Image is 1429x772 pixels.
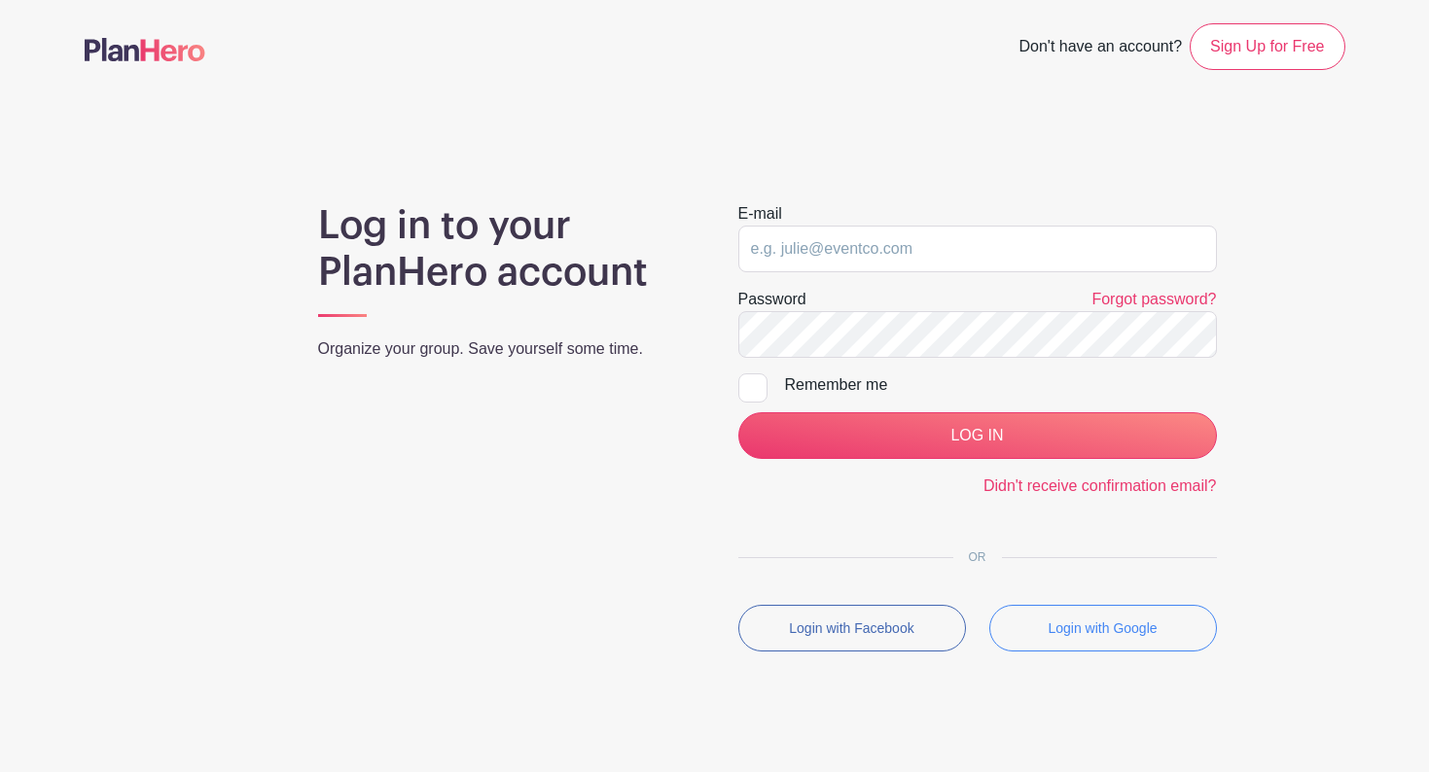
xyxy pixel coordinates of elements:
[85,38,205,61] img: logo-507f7623f17ff9eddc593b1ce0a138ce2505c220e1c5a4e2b4648c50719b7d32.svg
[738,202,782,226] label: E-mail
[983,477,1217,494] a: Didn't receive confirmation email?
[1190,23,1344,70] a: Sign Up for Free
[1091,291,1216,307] a: Forgot password?
[1048,620,1157,636] small: Login with Google
[318,202,692,296] h1: Log in to your PlanHero account
[789,620,913,636] small: Login with Facebook
[318,337,692,361] p: Organize your group. Save yourself some time.
[738,226,1217,272] input: e.g. julie@eventco.com
[738,412,1217,459] input: LOG IN
[1018,27,1182,70] span: Don't have an account?
[953,550,1002,564] span: OR
[989,605,1217,651] button: Login with Google
[738,605,966,651] button: Login with Facebook
[785,373,1217,397] div: Remember me
[738,288,806,311] label: Password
